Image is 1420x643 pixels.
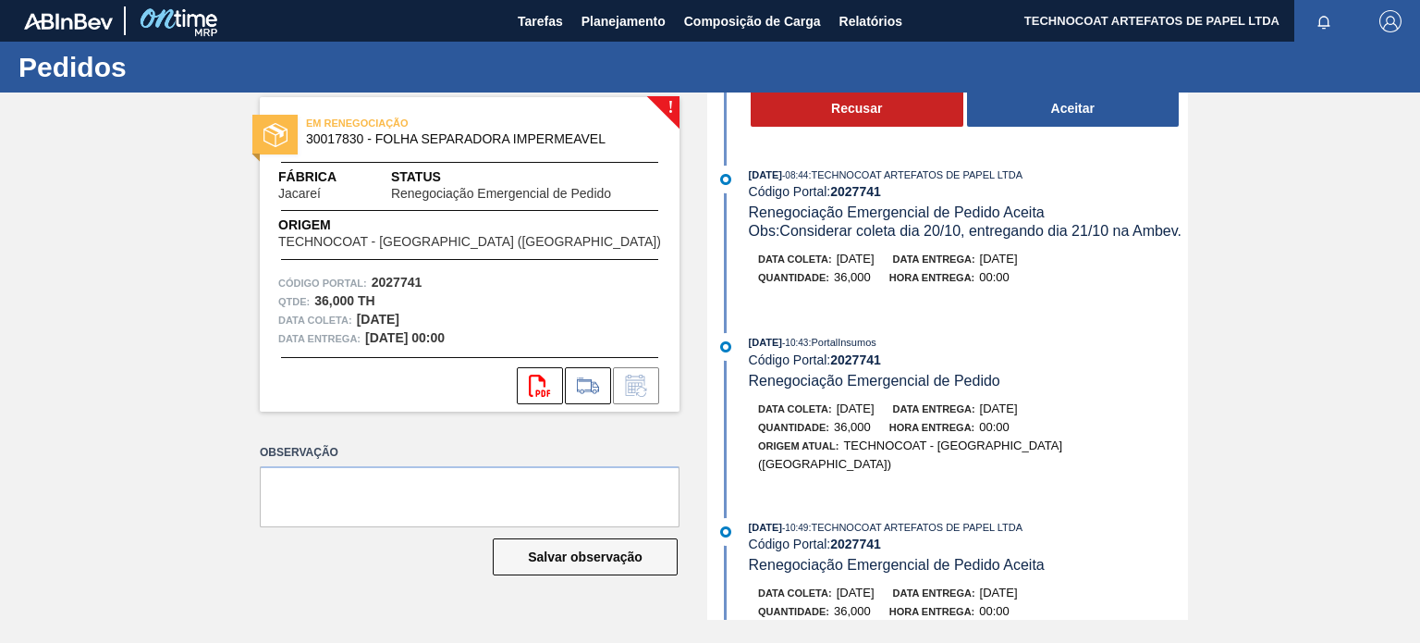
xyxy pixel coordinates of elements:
[839,10,902,32] span: Relatórios
[889,606,975,617] span: Hora Entrega :
[720,526,731,538] img: atual
[749,223,1181,239] span: Obs: Considerar coleta dia 20/10, entregando dia 21/10 na Ambev.
[808,337,875,348] span: : PortalInsumos
[720,174,731,185] img: atual
[18,56,347,78] h1: Pedidos
[278,292,310,311] span: Qtde :
[306,114,565,132] span: EM RENEGOCIAÇÃO
[782,523,808,533] span: - 10:49
[758,422,829,433] span: Quantidade :
[837,402,875,415] span: [DATE]
[391,187,611,201] span: Renegociação Emergencial de Pedido
[830,184,881,199] strong: 2027741
[758,403,832,414] span: Data coleta:
[967,90,1180,127] button: Aceitar
[893,587,975,599] span: Data entrega:
[613,367,659,404] div: Informar alteração no pedido
[979,604,1010,618] span: 00:00
[314,293,374,308] strong: 36,000 TH
[260,439,679,466] label: Observação
[751,90,963,127] button: Recusar
[893,253,975,265] span: Data entrega:
[306,132,642,146] span: 30017830 - FOLHA SEPARADORA IMPERMEAVEL
[782,338,808,348] span: - 10:43
[749,537,1188,551] div: Código Portal:
[1294,8,1353,34] button: Notificações
[278,311,352,329] span: Data coleta:
[493,538,678,575] button: Salvar observação
[278,235,661,249] span: TECHNOCOAT - [GEOGRAPHIC_DATA] ([GEOGRAPHIC_DATA])
[758,253,832,265] span: Data coleta:
[1379,10,1402,32] img: Logout
[581,10,666,32] span: Planejamento
[758,440,839,451] span: Origem Atual:
[749,373,1000,389] span: Renegociação Emergencial de Pedido
[749,557,1045,573] span: Renegociação Emergencial de Pedido Aceita
[758,439,1062,471] span: TECHNOCOAT - [GEOGRAPHIC_DATA] ([GEOGRAPHIC_DATA])
[980,252,1018,266] span: [DATE]
[749,352,1188,367] div: Código Portal:
[749,169,782,180] span: [DATE]
[565,367,611,404] div: Ir para Composição de Carga
[372,275,422,290] strong: 2027741
[980,402,1018,415] span: [DATE]
[837,586,875,600] span: [DATE]
[391,167,661,187] span: Status
[24,13,113,30] img: TNhmsLtSVTkK8tSr43FrP2fwEKptu5GPRR3wAAAABJRU5ErkJggg==
[365,330,445,345] strong: [DATE] 00:00
[758,587,832,599] span: Data coleta:
[834,270,871,284] span: 36,000
[782,170,808,180] span: - 08:44
[758,606,829,617] span: Quantidade :
[278,216,661,235] span: Origem
[893,403,975,414] span: Data entrega:
[749,522,782,533] span: [DATE]
[980,586,1018,600] span: [DATE]
[518,10,563,32] span: Tarefas
[278,274,367,292] span: Código Portal:
[517,367,563,404] div: Abrir arquivo PDF
[830,352,881,367] strong: 2027741
[684,10,821,32] span: Composição de Carga
[278,187,321,201] span: Jacareí
[834,420,871,434] span: 36,000
[808,169,1022,180] span: : TECHNOCOAT ARTEFATOS DE PAPEL LTDA
[808,522,1022,533] span: : TECHNOCOAT ARTEFATOS DE PAPEL LTDA
[758,272,829,283] span: Quantidade :
[889,272,975,283] span: Hora Entrega :
[278,329,361,348] span: Data entrega:
[278,167,379,187] span: Fábrica
[720,341,731,352] img: atual
[837,252,875,266] span: [DATE]
[834,604,871,618] span: 36,000
[830,537,881,551] strong: 2027741
[749,184,1188,199] div: Código Portal:
[979,270,1010,284] span: 00:00
[749,204,1045,220] span: Renegociação Emergencial de Pedido Aceita
[357,312,399,327] strong: [DATE]
[749,337,782,348] span: [DATE]
[263,123,288,147] img: status
[979,420,1010,434] span: 00:00
[889,422,975,433] span: Hora Entrega :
